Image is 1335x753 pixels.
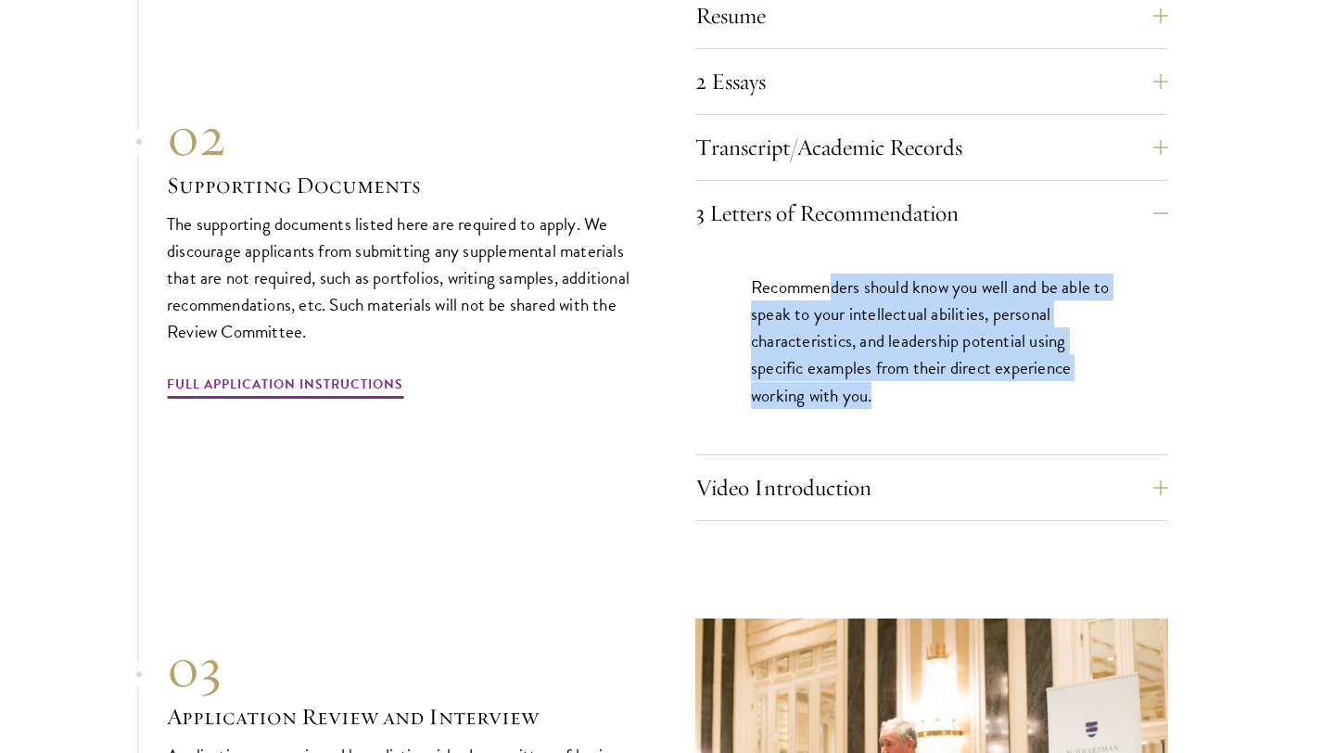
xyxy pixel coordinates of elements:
p: Recommenders should know you well and be able to speak to your intellectual abilities, personal c... [751,274,1112,408]
button: 3 Letters of Recommendation [695,191,1168,236]
a: Full Application Instructions [167,373,403,402]
p: The supporting documents listed here are required to apply. We discourage applicants from submitt... [167,211,640,345]
h3: Supporting Documents [167,170,640,201]
button: Video Introduction [695,466,1168,510]
button: Transcript/Academic Records [695,125,1168,170]
h3: Application Review and Interview [167,701,640,733]
div: 02 [167,103,640,170]
div: 03 [167,634,640,701]
button: 2 Essays [695,59,1168,104]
